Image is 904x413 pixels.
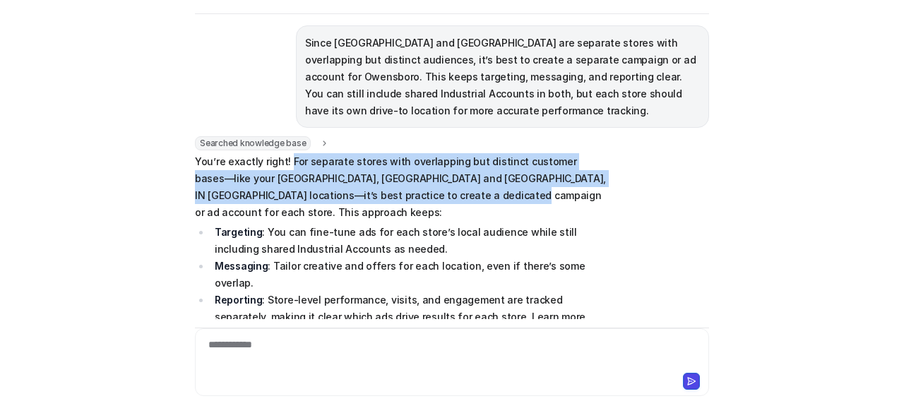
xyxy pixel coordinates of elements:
strong: Reporting [215,294,262,306]
li: : Tailor creative and offers for each location, even if there’s some overlap. [210,258,608,292]
p: Since [GEOGRAPHIC_DATA] and [GEOGRAPHIC_DATA] are separate stores with overlapping but distinct a... [305,35,700,119]
li: : Store-level performance, visits, and engagement are tracked separately, making it clear which a... [210,292,608,342]
strong: Targeting [215,226,262,238]
p: You’re exactly right! For separate stores with overlapping but distinct customer bases—like your ... [195,153,608,221]
strong: Messaging [215,260,268,272]
li: : You can fine-tune ads for each store’s local audience while still including shared Industrial A... [210,224,608,258]
span: Searched knowledge base [195,136,311,150]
